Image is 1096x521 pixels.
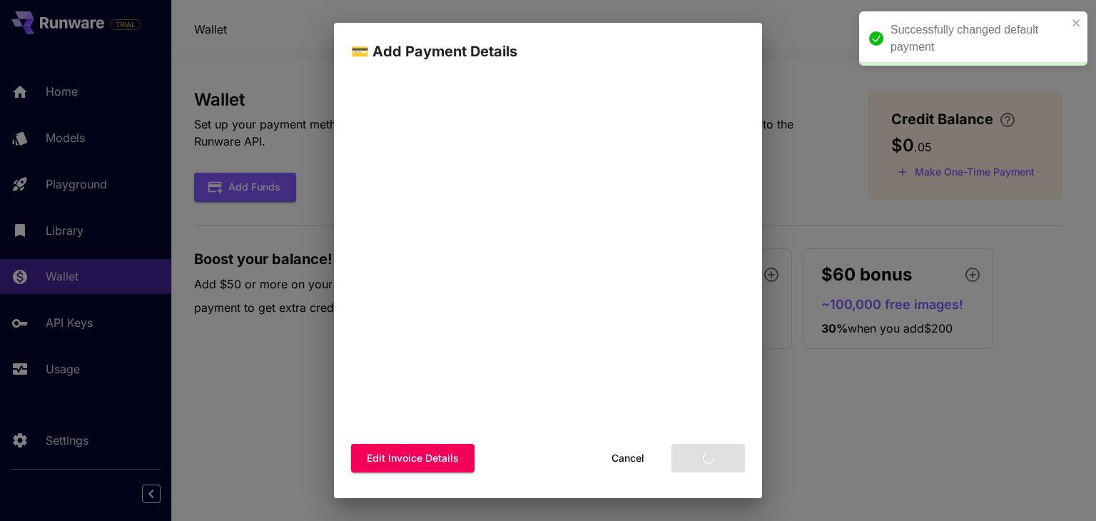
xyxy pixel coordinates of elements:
[596,444,660,473] button: Cancel
[1072,17,1082,29] button: close
[351,444,475,473] button: Edit invoice details
[890,21,1067,56] div: Successfully changed default payment
[334,23,762,63] h2: 💳 Add Payment Details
